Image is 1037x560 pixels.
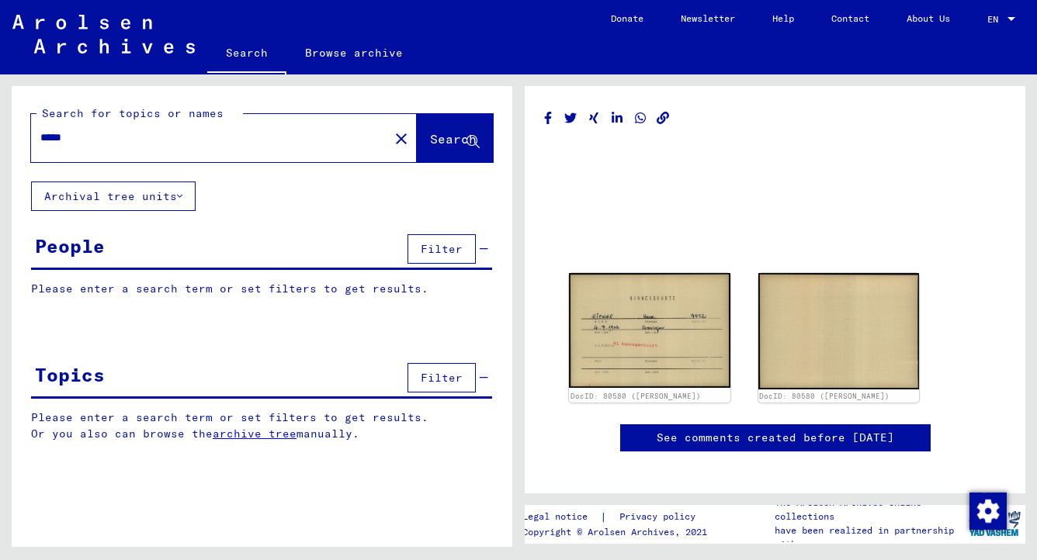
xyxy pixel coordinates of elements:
[386,123,417,154] button: Clear
[213,427,297,441] a: archive tree
[657,430,894,446] a: See comments created before [DATE]
[31,281,492,297] p: Please enter a search term or set filters to get results.
[42,106,224,120] mat-label: Search for topics or names
[633,109,649,128] button: Share on WhatsApp
[421,242,463,256] span: Filter
[31,181,196,211] button: Archival tree units
[430,131,477,147] span: Search
[522,525,714,539] p: Copyright © Arolsen Archives, 2021
[540,109,557,128] button: Share on Facebook
[571,392,701,400] a: DocID: 80580 ([PERSON_NAME])
[758,273,920,389] img: 002.jpg
[408,363,476,392] button: Filter
[987,14,1004,25] span: EN
[609,109,626,128] button: Share on LinkedIn
[421,371,463,385] span: Filter
[969,493,1007,530] img: Change consent
[522,509,600,525] a: Legal notice
[207,34,286,74] a: Search
[759,392,890,400] a: DocID: 80580 ([PERSON_NAME])
[522,509,714,525] div: |
[586,109,602,128] button: Share on Xing
[563,109,579,128] button: Share on Twitter
[12,15,195,54] img: Arolsen_neg.svg
[286,34,421,71] a: Browse archive
[966,504,1024,543] img: yv_logo.png
[35,232,105,260] div: People
[35,361,105,389] div: Topics
[607,509,714,525] a: Privacy policy
[392,130,411,148] mat-icon: close
[31,410,493,442] p: Please enter a search term or set filters to get results. Or you also can browse the manually.
[969,492,1006,529] div: Change consent
[775,524,962,551] p: have been realized in partnership with
[775,496,962,524] p: The Arolsen Archives online collections
[569,273,730,388] img: 001.jpg
[655,109,671,128] button: Copy link
[417,114,493,162] button: Search
[408,234,476,264] button: Filter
